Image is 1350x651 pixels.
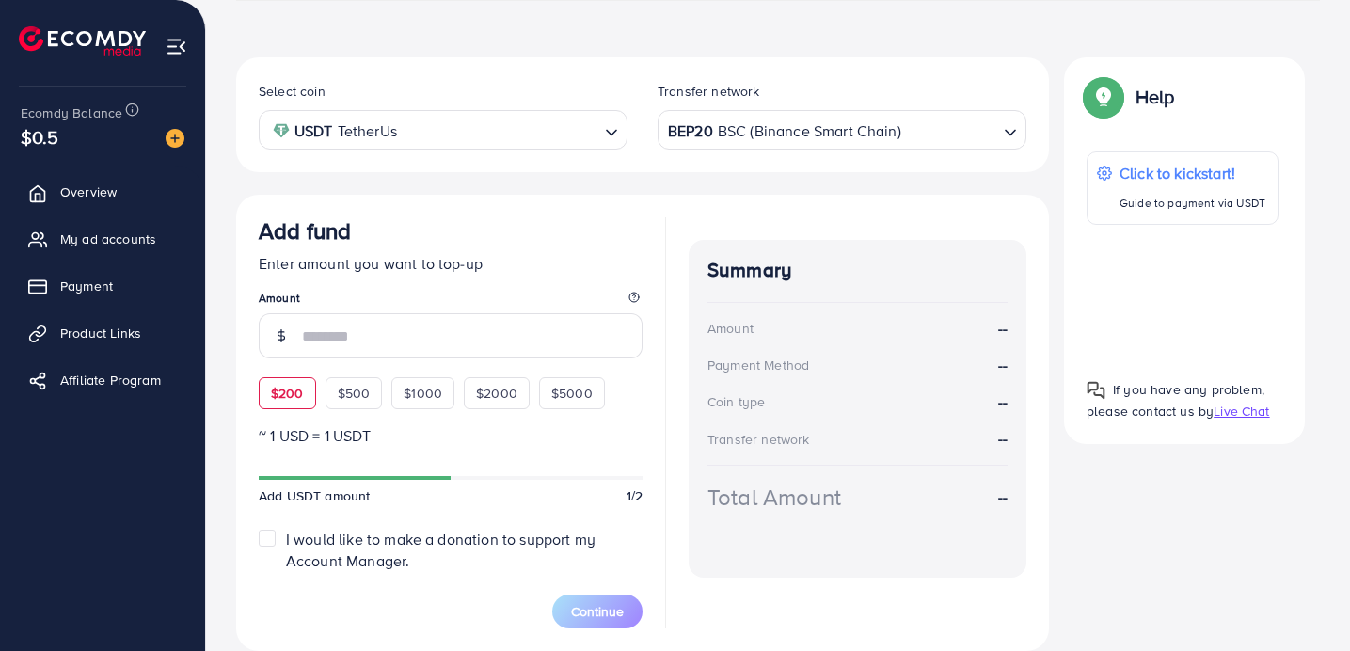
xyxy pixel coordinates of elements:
[338,118,397,145] span: TetherUs
[14,173,191,211] a: Overview
[998,318,1008,340] strong: --
[627,486,643,505] span: 1/2
[998,355,1008,376] strong: --
[259,217,351,245] h3: Add fund
[60,371,161,389] span: Affiliate Program
[1087,80,1120,114] img: Popup guide
[707,430,810,449] div: Transfer network
[658,110,1026,149] div: Search for option
[259,110,627,149] div: Search for option
[14,220,191,258] a: My ad accounts
[259,252,643,275] p: Enter amount you want to top-up
[552,595,643,628] button: Continue
[571,602,624,621] span: Continue
[259,82,326,101] label: Select coin
[998,391,1008,413] strong: --
[338,384,371,403] span: $500
[166,36,187,57] img: menu
[1214,402,1269,421] span: Live Chat
[60,324,141,342] span: Product Links
[1087,381,1105,400] img: Popup guide
[1270,566,1336,637] iframe: Chat
[658,82,760,101] label: Transfer network
[903,116,996,145] input: Search for option
[19,26,146,56] img: logo
[60,230,156,248] span: My ad accounts
[404,384,442,403] span: $1000
[273,122,290,139] img: coin
[707,356,809,374] div: Payment Method
[998,428,1008,449] strong: --
[60,277,113,295] span: Payment
[259,424,643,447] p: ~ 1 USD = 1 USDT
[21,123,59,151] span: $0.5
[286,529,596,571] span: I would like to make a donation to support my Account Manager.
[259,290,643,313] legend: Amount
[21,103,122,122] span: Ecomdy Balance
[1136,86,1175,108] p: Help
[476,384,517,403] span: $2000
[166,129,184,148] img: image
[998,486,1008,508] strong: --
[707,259,1008,282] h4: Summary
[718,118,901,145] span: BSC (Binance Smart Chain)
[668,118,713,145] strong: BEP20
[294,118,333,145] strong: USDT
[1087,380,1264,421] span: If you have any problem, please contact us by
[1120,192,1265,214] p: Guide to payment via USDT
[14,361,191,399] a: Affiliate Program
[551,384,593,403] span: $5000
[14,314,191,352] a: Product Links
[60,183,117,201] span: Overview
[1120,162,1265,184] p: Click to kickstart!
[14,267,191,305] a: Payment
[271,384,304,403] span: $200
[707,481,841,514] div: Total Amount
[403,116,597,145] input: Search for option
[259,486,370,505] span: Add USDT amount
[707,392,765,411] div: Coin type
[707,319,754,338] div: Amount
